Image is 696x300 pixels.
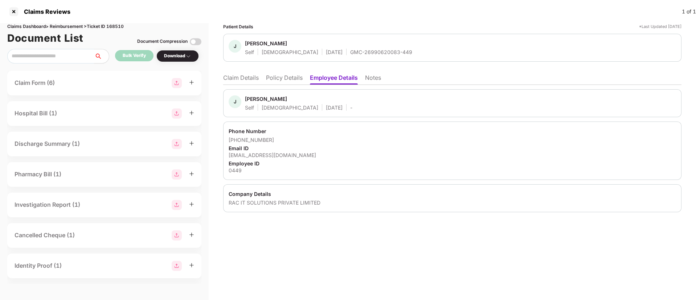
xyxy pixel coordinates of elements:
[262,104,318,111] div: [DEMOGRAPHIC_DATA]
[229,160,676,167] div: Employee ID
[190,36,201,48] img: svg+xml;base64,PHN2ZyBpZD0iVG9nZ2xlLTMyeDMyIiB4bWxucz0iaHR0cDovL3d3dy53My5vcmcvMjAwMC9zdmciIHdpZH...
[15,170,61,179] div: Pharmacy Bill (1)
[20,8,70,15] div: Claims Reviews
[639,23,681,30] div: *Last Updated [DATE]
[15,200,80,209] div: Investigation Report (1)
[185,53,191,59] img: svg+xml;base64,PHN2ZyBpZD0iRHJvcGRvd24tMzJ4MzIiIHhtbG5zPSJodHRwOi8vd3d3LnczLm9yZy8yMDAwL3N2ZyIgd2...
[365,74,381,85] li: Notes
[229,95,241,108] div: J
[94,49,109,63] button: search
[123,52,146,59] div: Bulk Verify
[245,40,287,47] div: [PERSON_NAME]
[350,104,352,111] div: -
[189,141,194,146] span: plus
[189,232,194,237] span: plus
[172,108,182,119] img: svg+xml;base64,PHN2ZyBpZD0iR3JvdXBfMjg4MTMiIGRhdGEtbmFtZT0iR3JvdXAgMjg4MTMiIHhtbG5zPSJodHRwOi8vd3...
[189,80,194,85] span: plus
[172,139,182,149] img: svg+xml;base64,PHN2ZyBpZD0iR3JvdXBfMjg4MTMiIGRhdGEtbmFtZT0iR3JvdXAgMjg4MTMiIHhtbG5zPSJodHRwOi8vd3...
[15,139,80,148] div: Discharge Summary (1)
[229,145,676,152] div: Email ID
[172,200,182,210] img: svg+xml;base64,PHN2ZyBpZD0iR3JvdXBfMjg4MTMiIGRhdGEtbmFtZT0iR3JvdXAgMjg4MTMiIHhtbG5zPSJodHRwOi8vd3...
[229,40,241,53] div: J
[229,190,676,197] div: Company Details
[245,49,254,56] div: Self
[94,53,109,59] span: search
[15,231,75,240] div: Cancelled Cheque (1)
[245,104,254,111] div: Self
[229,167,676,174] div: 0449
[245,95,287,102] div: [PERSON_NAME]
[172,169,182,180] img: svg+xml;base64,PHN2ZyBpZD0iR3JvdXBfMjg4MTMiIGRhdGEtbmFtZT0iR3JvdXAgMjg4MTMiIHhtbG5zPSJodHRwOi8vd3...
[266,74,303,85] li: Policy Details
[15,109,57,118] div: Hospital Bill (1)
[223,74,259,85] li: Claim Details
[137,38,188,45] div: Document Compression
[7,23,201,30] div: Claims Dashboard > Reimbursement > Ticket ID 168510
[310,74,358,85] li: Employee Details
[15,78,55,87] div: Claim Form (6)
[326,104,343,111] div: [DATE]
[164,53,191,59] div: Download
[172,261,182,271] img: svg+xml;base64,PHN2ZyBpZD0iR3JvdXBfMjg4MTMiIGRhdGEtbmFtZT0iR3JvdXAgMjg4MTMiIHhtbG5zPSJodHRwOi8vd3...
[326,49,343,56] div: [DATE]
[229,199,676,206] div: RAC IT SOLUTIONS PRIVATE LIMITED
[189,263,194,268] span: plus
[223,23,253,30] div: Patient Details
[682,8,696,16] div: 1 of 1
[15,261,62,270] div: Identity Proof (1)
[172,78,182,88] img: svg+xml;base64,PHN2ZyBpZD0iR3JvdXBfMjg4MTMiIGRhdGEtbmFtZT0iR3JvdXAgMjg4MTMiIHhtbG5zPSJodHRwOi8vd3...
[229,136,676,143] div: [PHONE_NUMBER]
[350,49,412,56] div: GMC-26990620083-449
[172,230,182,241] img: svg+xml;base64,PHN2ZyBpZD0iR3JvdXBfMjg4MTMiIGRhdGEtbmFtZT0iR3JvdXAgMjg4MTMiIHhtbG5zPSJodHRwOi8vd3...
[7,30,83,46] h1: Document List
[229,128,676,135] div: Phone Number
[189,202,194,207] span: plus
[189,171,194,176] span: plus
[189,110,194,115] span: plus
[262,49,318,56] div: [DEMOGRAPHIC_DATA]
[229,152,676,159] div: [EMAIL_ADDRESS][DOMAIN_NAME]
